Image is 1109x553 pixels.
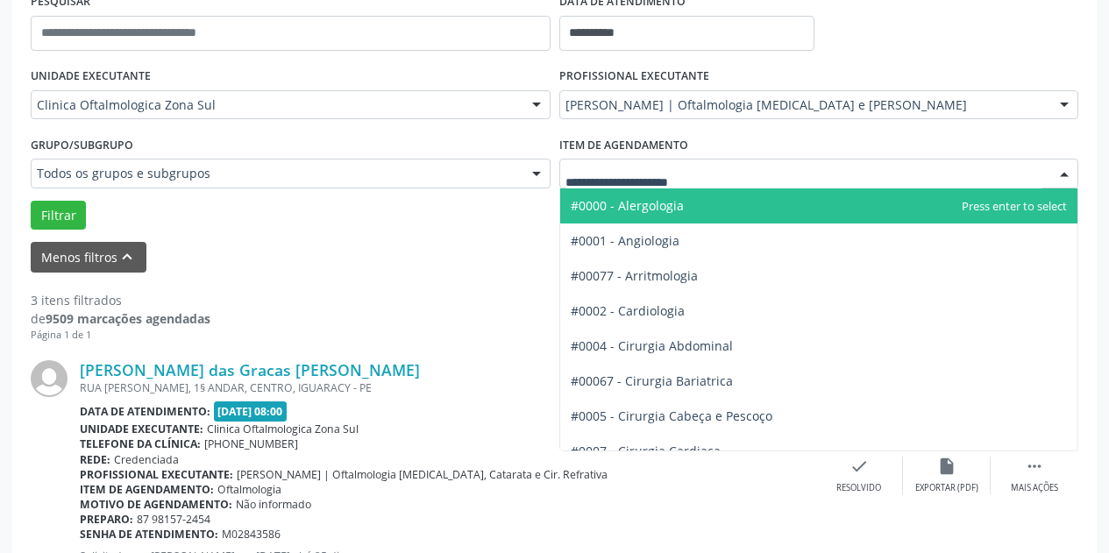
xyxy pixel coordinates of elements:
div: Exportar (PDF) [915,482,978,494]
i: keyboard_arrow_up [117,247,137,266]
b: Item de agendamento: [80,482,214,497]
b: Profissional executante: [80,467,233,482]
label: Grupo/Subgrupo [31,131,133,159]
b: Telefone da clínica: [80,436,201,451]
div: RUA [PERSON_NAME], 1§ ANDAR, CENTRO, IGUARACY - PE [80,380,815,395]
span: [PHONE_NUMBER] [204,436,298,451]
i: insert_drive_file [937,457,956,476]
button: Filtrar [31,201,86,230]
span: #0001 - Angiologia [571,232,679,249]
label: Item de agendamento [559,131,688,159]
b: Motivo de agendamento: [80,497,232,512]
span: #0002 - Cardiologia [571,302,685,319]
span: #0000 - Alergologia [571,197,684,214]
span: Não informado [236,497,311,512]
span: Todos os grupos e subgrupos [37,165,515,182]
span: Credenciada [114,452,179,467]
span: Clinica Oftalmologica Zona Sul [207,422,359,436]
span: M02843586 [222,527,281,542]
label: UNIDADE EXECUTANTE [31,63,151,90]
img: img [31,360,68,397]
div: Mais ações [1011,482,1058,494]
b: Preparo: [80,512,133,527]
span: Clinica Oftalmologica Zona Sul [37,96,515,114]
b: Unidade executante: [80,422,203,436]
span: Oftalmologia [217,482,281,497]
b: Senha de atendimento: [80,527,218,542]
b: Data de atendimento: [80,404,210,419]
span: 87 98157-2454 [137,512,210,527]
span: [PERSON_NAME] | Oftalmologia [MEDICAL_DATA], Catarata e Cir. Refrativa [237,467,608,482]
strong: 9509 marcações agendadas [46,310,210,327]
div: de [31,309,210,328]
b: Rede: [80,452,110,467]
a: [PERSON_NAME] das Gracas [PERSON_NAME] [80,360,420,379]
i: check [850,457,869,476]
div: Resolvido [836,482,881,494]
i:  [1025,457,1044,476]
span: #00077 - Arritmologia [571,267,698,284]
span: [PERSON_NAME] | Oftalmologia [MEDICAL_DATA] e [PERSON_NAME] [565,96,1043,114]
button: Menos filtroskeyboard_arrow_up [31,242,146,273]
label: PROFISSIONAL EXECUTANTE [559,63,709,90]
div: Página 1 de 1 [31,328,210,343]
span: #0007 - Cirurgia Cardiaca [571,443,721,459]
div: 3 itens filtrados [31,291,210,309]
span: #0004 - Cirurgia Abdominal [571,337,733,354]
span: [DATE] 08:00 [214,401,288,422]
span: #00067 - Cirurgia Bariatrica [571,372,733,389]
span: #0005 - Cirurgia Cabeça e Pescoço [571,408,772,424]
